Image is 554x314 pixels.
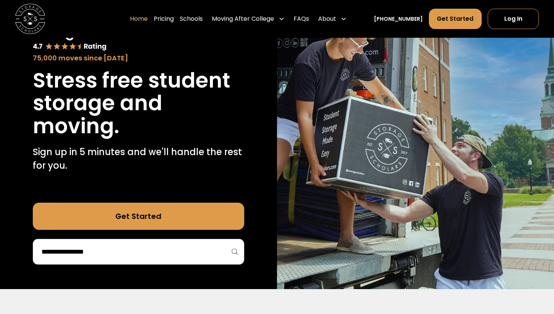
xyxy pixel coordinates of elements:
[488,9,539,29] a: Log In
[294,8,309,29] a: FAQs
[212,14,274,23] div: Moving After College
[318,14,336,23] div: About
[130,8,148,29] a: Home
[33,203,244,230] a: Get Started
[315,8,350,29] div: About
[180,8,203,29] a: Schools
[33,53,244,63] div: 75,000 moves since [DATE]
[33,145,244,172] p: Sign up in 5 minutes and we'll handle the rest for you.
[209,8,288,29] div: Moving After College
[33,69,244,138] h1: Stress free student storage and moving.
[429,9,481,29] a: Get Started
[154,8,174,29] a: Pricing
[15,4,45,34] img: Storage Scholars main logo
[374,15,423,23] a: [PHONE_NUMBER]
